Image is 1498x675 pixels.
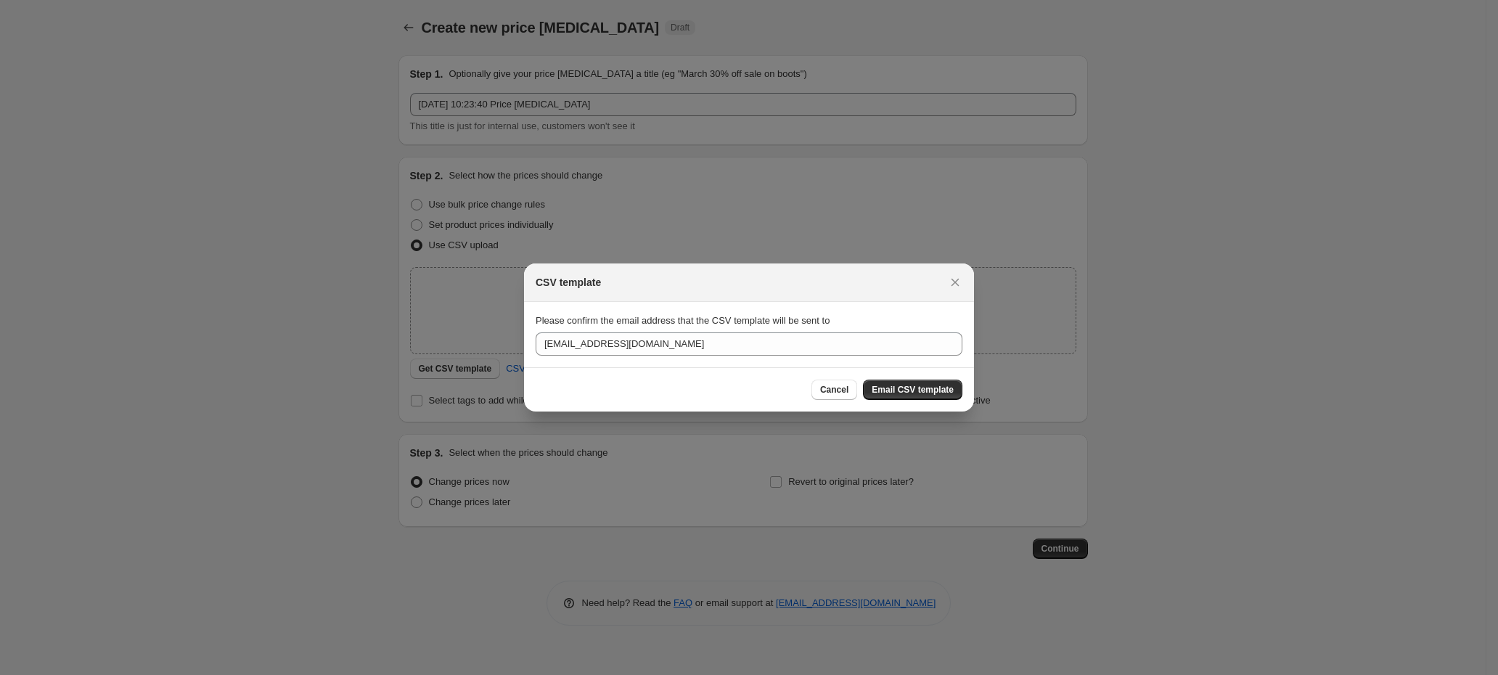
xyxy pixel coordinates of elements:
button: Close [945,272,965,292]
span: Please confirm the email address that the CSV template will be sent to [536,315,830,326]
button: Cancel [811,380,857,400]
h2: CSV template [536,275,601,290]
button: Email CSV template [863,380,962,400]
span: Cancel [820,384,848,396]
span: Email CSV template [872,384,954,396]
